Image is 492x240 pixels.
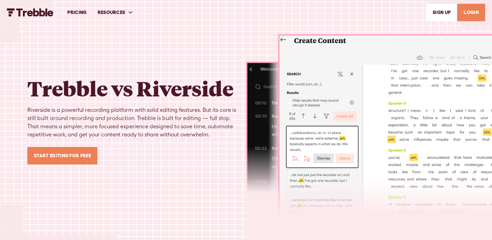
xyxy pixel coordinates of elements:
a: LOGIN [457,4,485,21]
a: Start Editing for Free [27,147,97,164]
img: Trebble FM Logo [7,8,54,16]
div: RESOURCES [92,1,139,24]
a: home [7,8,54,16]
h1: Trebble vs Riverside [27,76,233,101]
a: SIGn UP [426,4,457,21]
a: PRICING [62,1,92,24]
div: RESOURCES [98,9,125,16]
div: Riverside is a powerful recording platform with solid editing features. But its core is still bui... [27,106,238,139]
